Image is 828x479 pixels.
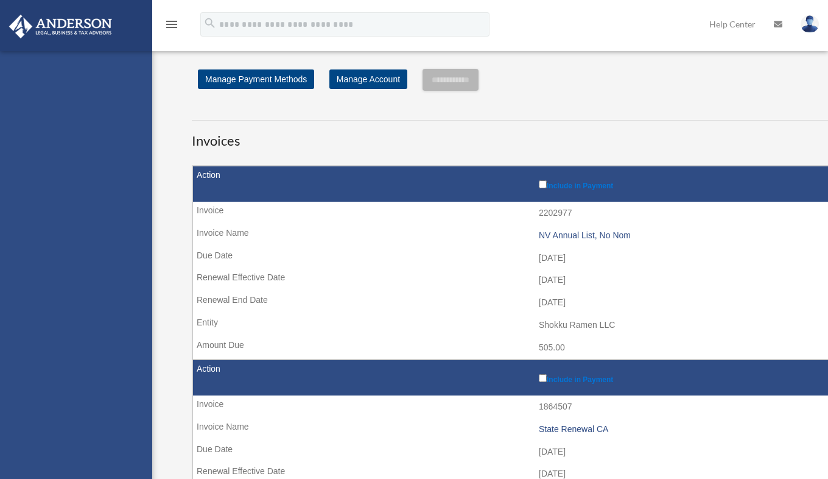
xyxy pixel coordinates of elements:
[539,180,547,188] input: Include in Payment
[801,15,819,33] img: User Pic
[539,374,547,382] input: Include in Payment
[198,69,314,89] a: Manage Payment Methods
[329,69,407,89] a: Manage Account
[164,21,179,32] a: menu
[5,15,116,38] img: Anderson Advisors Platinum Portal
[203,16,217,30] i: search
[164,17,179,32] i: menu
